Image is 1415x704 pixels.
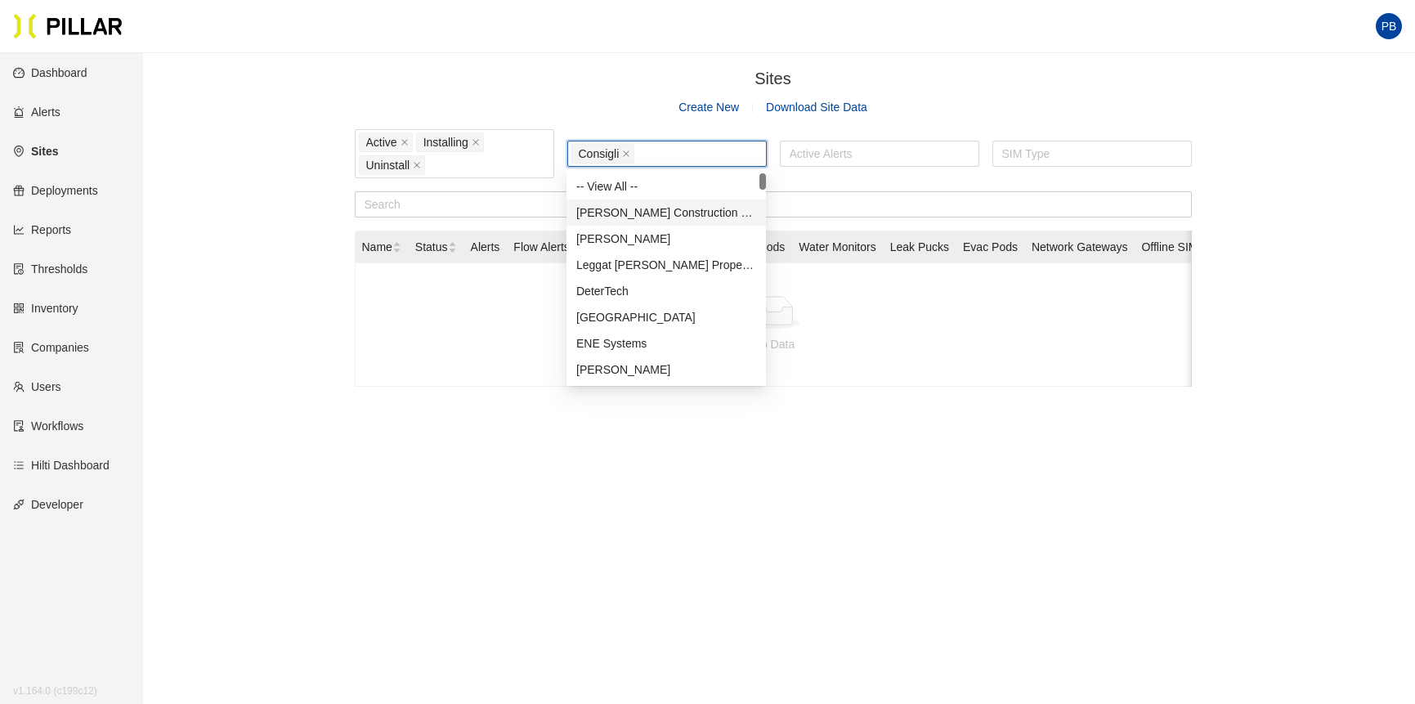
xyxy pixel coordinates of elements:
div: Layton Weitz [566,226,766,252]
img: Pillar Technologies [13,13,123,39]
th: Network Gateways [1025,231,1135,263]
div: Harvard [566,304,766,330]
a: exceptionThresholds [13,262,87,276]
th: Evac Pods [956,231,1025,263]
a: giftDeployments [13,184,98,197]
th: Leak Pucks [884,231,956,263]
span: Installing [423,133,468,151]
span: Consigli [579,145,620,163]
div: DeterTech [576,282,756,300]
a: Create New [678,101,739,114]
div: DeterTech [566,278,766,304]
span: PB [1381,13,1397,39]
th: Water Monitors [792,231,883,263]
a: barsHilti Dashboard [13,459,110,472]
a: solutionCompanies [13,341,89,354]
th: Alerts [464,231,508,263]
span: close [622,150,630,159]
div: JC Higgins [566,356,766,383]
span: Name [362,238,392,256]
div: ENE Systems [566,330,766,356]
div: No Data [369,335,1180,353]
span: Sites [755,70,790,87]
div: -- View All -- [576,177,756,195]
span: Download Site Data [766,101,867,114]
span: Active [366,133,397,151]
a: environmentSites [13,145,58,158]
div: [PERSON_NAME] [576,230,756,248]
div: ENE Systems [576,334,756,352]
a: apiDeveloper [13,498,83,511]
span: Uninstall [366,156,410,174]
div: -- View All -- [566,173,766,200]
a: qrcodeInventory [13,302,78,315]
div: [GEOGRAPHIC_DATA] [576,308,756,326]
a: dashboardDashboard [13,66,87,79]
a: auditWorkflows [13,419,83,433]
a: line-chartReports [13,223,71,236]
th: Flow Alerts [507,231,576,263]
span: close [401,138,409,148]
span: Status [415,238,448,256]
div: Layton Construction Company LLC [566,200,766,226]
div: Leggat McCall Properties [566,252,766,278]
div: Leggat [PERSON_NAME] Properties [576,256,756,274]
div: [PERSON_NAME] Construction Company LLC [576,204,756,222]
span: close [472,138,480,148]
a: teamUsers [13,380,61,393]
a: alertAlerts [13,105,60,119]
span: close [413,161,421,171]
div: [PERSON_NAME] [576,361,756,379]
th: Offline SIM Type [1135,231,1233,263]
input: Search [355,191,1192,217]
